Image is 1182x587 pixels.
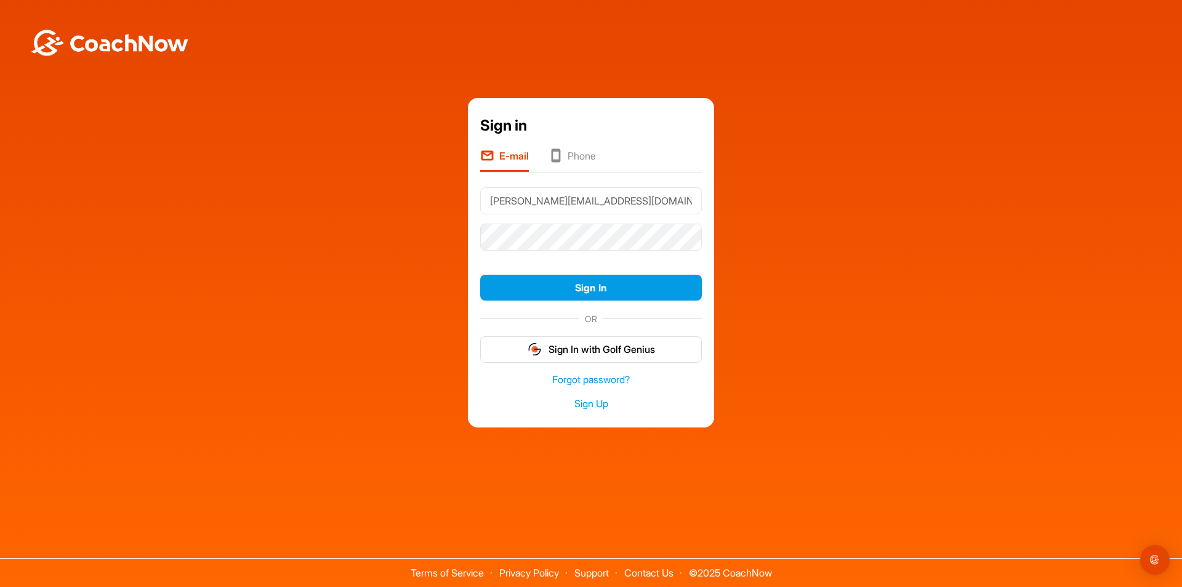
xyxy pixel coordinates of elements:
[411,567,484,579] a: Terms of Service
[480,148,529,172] li: E-mail
[624,567,673,579] a: Contact Us
[579,312,603,325] span: OR
[1140,545,1170,575] div: Open Intercom Messenger
[480,275,702,301] button: Sign In
[480,187,702,214] input: E-mail
[499,567,559,579] a: Privacy Policy
[480,336,702,363] button: Sign In with Golf Genius
[574,567,609,579] a: Support
[480,373,702,387] a: Forgot password?
[683,559,778,578] span: © 2025 CoachNow
[527,342,542,357] img: gg_logo
[30,30,190,56] img: BwLJSsUCoWCh5upNqxVrqldRgqLPVwmV24tXu5FoVAoFEpwwqQ3VIfuoInZCoVCoTD4vwADAC3ZFMkVEQFDAAAAAElFTkSuQmCC
[480,115,702,137] div: Sign in
[480,397,702,411] a: Sign Up
[549,148,596,172] li: Phone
